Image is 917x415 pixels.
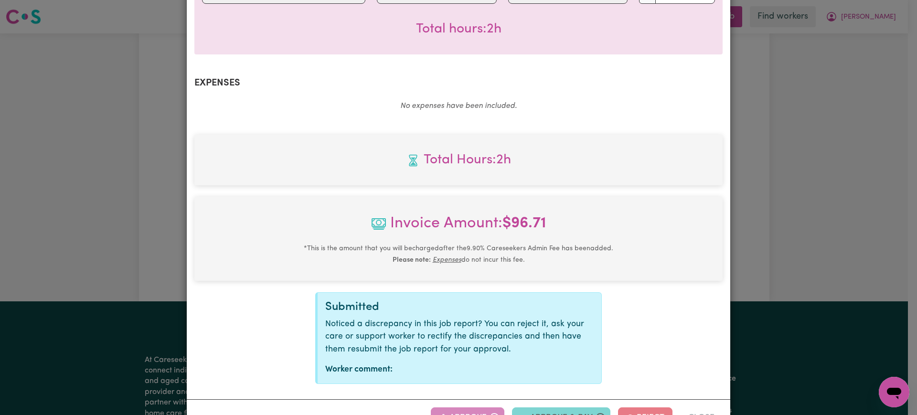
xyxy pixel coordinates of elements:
span: Total hours worked: 2 hours [202,150,715,170]
span: Invoice Amount: [202,212,715,243]
b: Please note: [393,256,431,264]
small: This is the amount that you will be charged after the 9.90 % Careseekers Admin Fee has been added... [304,245,613,264]
u: Expenses [433,256,461,264]
p: Noticed a discrepancy in this job report? You can reject it, ask your care or support worker to r... [325,318,594,356]
iframe: Button to launch messaging window [879,377,909,407]
span: Submitted [325,301,379,313]
h2: Expenses [194,77,723,89]
em: No expenses have been included. [400,102,517,110]
strong: Worker comment: [325,365,393,373]
b: $ 96.71 [502,216,546,231]
span: Total hours worked: 2 hours [416,22,501,36]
